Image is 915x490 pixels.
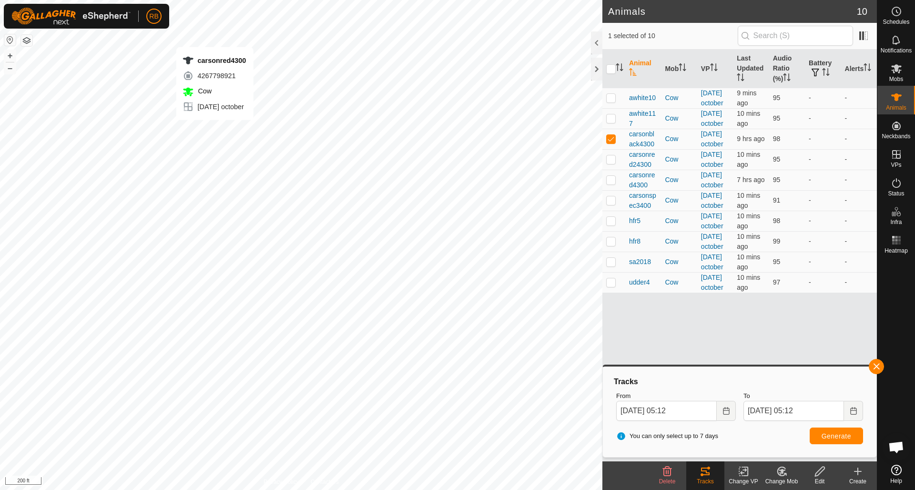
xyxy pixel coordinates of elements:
[769,50,805,88] th: Audio Ratio (%)
[773,237,781,245] span: 99
[701,130,723,148] a: [DATE] october
[629,109,657,129] span: awhite117
[701,253,723,271] a: [DATE] october
[701,171,723,189] a: [DATE] october
[4,34,16,46] button: Reset Map
[889,76,903,82] span: Mobs
[805,252,841,272] td: -
[890,219,902,225] span: Infra
[701,212,723,230] a: [DATE] october
[616,391,736,401] label: From
[701,233,723,250] a: [DATE] october
[701,110,723,127] a: [DATE] october
[882,433,911,461] div: Open chat
[773,258,781,265] span: 95
[679,65,686,72] p-sorticon: Activate to sort
[737,176,764,184] span: 5 Oct 2025, 9:31 pm
[762,477,801,486] div: Change Mob
[701,89,723,107] a: [DATE] october
[724,477,762,486] div: Change VP
[717,401,736,421] button: Choose Date
[738,26,853,46] input: Search (S)
[737,135,764,143] span: 5 Oct 2025, 7:31 pm
[661,50,697,88] th: Mob
[737,89,756,107] span: 6 Oct 2025, 5:02 am
[841,149,877,170] td: -
[629,191,657,211] span: carsonspec3400
[616,65,623,72] p-sorticon: Activate to sort
[665,175,693,185] div: Cow
[701,274,723,291] a: [DATE] october
[805,272,841,293] td: -
[841,170,877,190] td: -
[890,478,902,484] span: Help
[659,478,676,485] span: Delete
[773,135,781,143] span: 98
[841,231,877,252] td: -
[625,50,661,88] th: Animal
[881,48,912,53] span: Notifications
[737,212,760,230] span: 6 Oct 2025, 5:02 am
[737,151,760,168] span: 6 Oct 2025, 5:01 am
[710,65,718,72] p-sorticon: Activate to sort
[737,253,760,271] span: 6 Oct 2025, 5:02 am
[841,129,877,149] td: -
[841,252,877,272] td: -
[183,101,246,112] div: [DATE] october
[616,431,718,441] span: You can only select up to 7 days
[822,432,851,440] span: Generate
[4,50,16,61] button: +
[773,94,781,102] span: 95
[629,150,657,170] span: carsonred24300
[884,248,908,254] span: Heatmap
[608,31,738,41] span: 1 selected of 10
[841,50,877,88] th: Alerts
[783,75,791,82] p-sorticon: Activate to sort
[773,196,781,204] span: 91
[805,231,841,252] td: -
[665,216,693,226] div: Cow
[183,70,246,82] div: 4267798921
[733,50,769,88] th: Last Updated
[629,236,640,246] span: hfr8
[839,477,877,486] div: Create
[805,108,841,129] td: -
[183,55,246,66] div: carsonred4300
[773,114,781,122] span: 95
[737,75,744,82] p-sorticon: Activate to sort
[11,8,131,25] img: Gallagher Logo
[629,170,657,190] span: carsonred4300
[737,110,760,127] span: 6 Oct 2025, 5:02 am
[4,62,16,74] button: –
[665,236,693,246] div: Cow
[629,129,657,149] span: carsonblack4300
[805,50,841,88] th: Battery
[877,461,915,488] a: Help
[773,278,781,286] span: 97
[629,70,637,77] p-sorticon: Activate to sort
[629,257,651,267] span: sa2018
[737,192,760,209] span: 6 Oct 2025, 5:01 am
[612,376,867,388] div: Tracks
[629,93,656,103] span: awhite10
[773,176,781,184] span: 95
[841,108,877,129] td: -
[883,19,909,25] span: Schedules
[805,190,841,211] td: -
[882,133,910,139] span: Neckbands
[665,154,693,164] div: Cow
[810,428,863,444] button: Generate
[665,113,693,123] div: Cow
[805,149,841,170] td: -
[629,277,650,287] span: udder4
[841,190,877,211] td: -
[21,35,32,46] button: Map Layers
[891,162,901,168] span: VPs
[841,272,877,293] td: -
[608,6,857,17] h2: Animals
[844,401,863,421] button: Choose Date
[701,192,723,209] a: [DATE] october
[665,277,693,287] div: Cow
[773,155,781,163] span: 95
[841,211,877,231] td: -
